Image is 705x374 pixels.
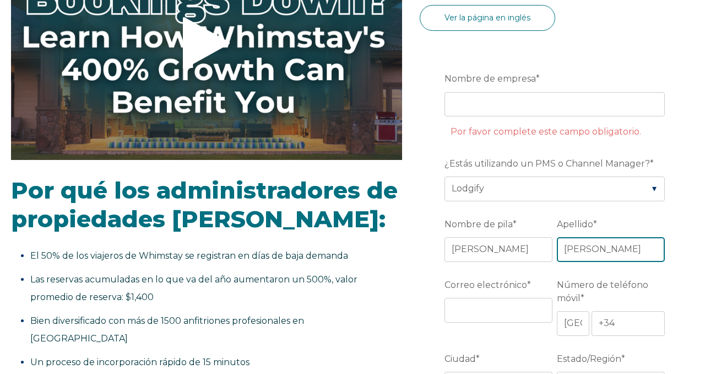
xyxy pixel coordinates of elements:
[11,176,398,234] font: Por qué los administradores de propiedades [PERSON_NAME]:
[444,354,476,364] font: Ciudad
[444,13,530,23] font: Ver la página en inglés
[30,357,250,367] font: Un proceso de incorporación rápido de 15 minutos
[444,219,513,229] font: Nombre de pila
[444,73,536,84] font: Nombre de empresa
[557,354,621,364] font: Estado/Región
[30,316,304,344] font: Bien diversificado con más de 1500 anfitriones profesionales en [GEOGRAPHIC_DATA]
[557,219,593,229] font: Apellido
[420,5,555,31] a: Ver la página en inglés
[30,274,357,302] font: Las reservas acumuladas en lo que va del año aumentaron un 500%, valor promedio de reserva: $1,400
[30,250,348,261] font: El 50% de los viajeros de Whimstay se registran en días de baja demanda
[444,280,527,290] font: Correo electrónico
[557,280,648,303] font: Número de teléfono móvil
[451,126,641,137] font: Por favor complete este campo obligatorio.
[444,158,650,169] font: ¿Estás utilizando un PMS o Channel Manager?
